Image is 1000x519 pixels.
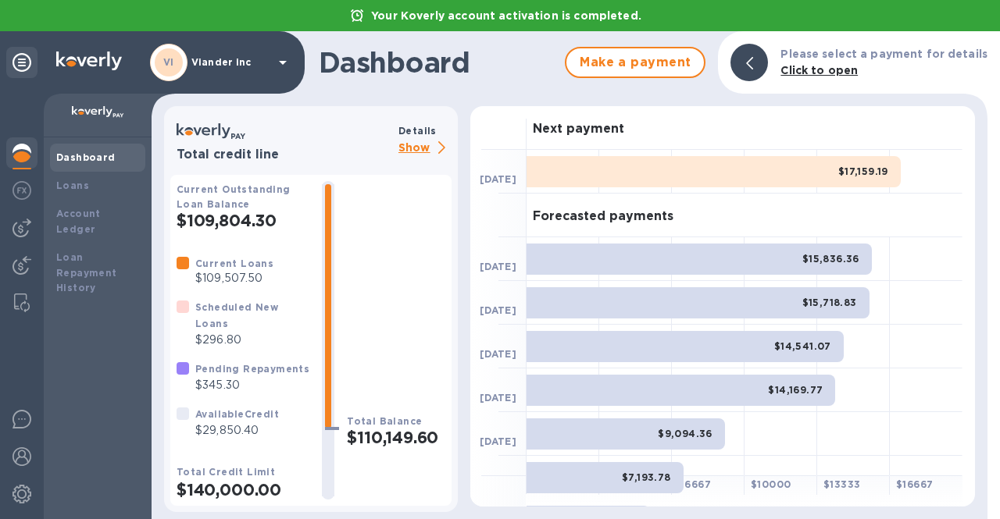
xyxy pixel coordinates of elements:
p: Show [398,139,452,158]
h3: Forecasted payments [533,209,673,224]
b: Total Credit Limit [177,466,275,478]
b: Scheduled New Loans [195,301,278,329]
div: Unpin categories [6,47,37,78]
b: $14,541.07 [774,340,831,352]
b: $14,169.77 [768,384,823,396]
h2: $109,804.30 [177,211,309,230]
b: [DATE] [480,304,516,316]
b: $15,836.36 [802,253,859,265]
b: $ 10000 [751,478,791,490]
h1: Dashboard [319,46,557,79]
b: $15,718.83 [802,297,857,308]
p: $345.30 [195,377,309,393]
p: $296.80 [195,332,309,348]
b: Please select a payment for details [780,48,987,60]
b: Pending Repayments [195,363,309,375]
h3: Next payment [533,122,624,137]
b: Available Credit [195,408,279,420]
b: Click to open [780,64,858,76]
span: Make a payment [579,53,691,72]
b: Current Loans [195,258,273,269]
b: [DATE] [480,261,516,272]
b: $9,094.36 [658,428,712,439]
b: Details [398,125,437,137]
p: Viander inc [191,57,270,68]
h2: $110,149.60 [347,428,445,447]
b: $7,193.78 [622,471,671,483]
p: Your Koverly account activation is completed. [363,8,649,23]
h2: $140,000.00 [177,480,309,499]
button: Make a payment [565,47,705,78]
b: VI [163,56,174,68]
b: [DATE] [480,392,516,403]
p: $109,507.50 [195,270,273,286]
b: $ 16667 [896,478,933,490]
b: $ 6667 [678,478,711,490]
b: Current Outstanding Loan Balance [177,183,291,210]
b: $ 13333 [823,478,860,490]
img: Logo [56,52,122,70]
b: [DATE] [480,348,516,360]
b: [DATE] [480,435,516,447]
b: Loan Repayment History [56,251,117,294]
p: $29,850.40 [195,422,279,439]
img: Foreign exchange [12,181,31,200]
b: Loans [56,180,89,191]
b: $17,159.19 [838,165,888,177]
b: Dashboard [56,151,116,163]
b: [DATE] [480,173,516,185]
h3: Total credit line [177,148,392,162]
b: Account Ledger [56,208,101,235]
b: Total Balance [347,415,422,427]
